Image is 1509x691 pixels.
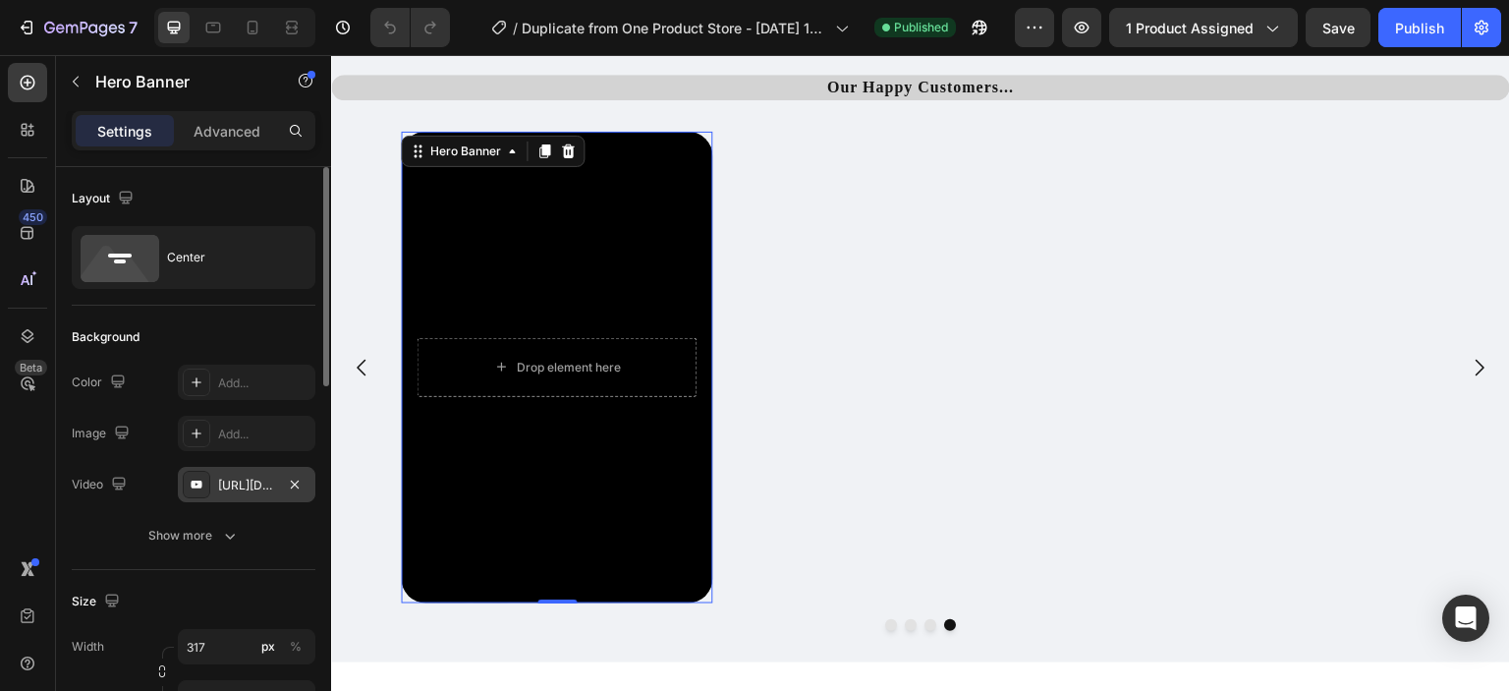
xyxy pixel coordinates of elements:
[178,629,315,664] input: px%
[218,477,275,494] div: [URL][DOMAIN_NAME]
[1378,8,1461,47] button: Publish
[1322,20,1355,36] span: Save
[1395,18,1444,38] div: Publish
[148,526,240,546] div: Show more
[218,426,310,443] div: Add...
[97,121,152,142] p: Settings
[15,360,47,375] div: Beta
[72,186,138,212] div: Layout
[284,635,307,659] button: px
[19,209,47,225] div: 450
[370,8,450,47] div: Undo/Redo
[331,55,1509,691] iframe: Design area
[554,564,566,576] button: Dot
[72,638,104,656] label: Width
[72,328,140,346] div: Background
[72,589,124,615] div: Size
[72,518,315,553] button: Show more
[129,16,138,39] p: 7
[72,370,130,396] div: Color
[1109,8,1298,47] button: 1 product assigned
[1442,595,1489,642] div: Open Intercom Messenger
[95,70,262,93] p: Hero Banner
[574,564,586,576] button: Dot
[1306,8,1370,47] button: Save
[290,638,302,656] div: %
[593,564,605,576] button: Dot
[8,8,146,47] button: 7
[256,635,280,659] button: %
[167,235,287,280] div: Center
[194,121,260,142] p: Advanced
[1126,18,1254,38] span: 1 product assigned
[1121,285,1176,340] button: Carousel Next Arrow
[72,421,134,447] div: Image
[513,18,518,38] span: /
[894,19,948,36] span: Published
[613,564,625,576] button: Dot
[72,472,131,498] div: Video
[261,638,275,656] div: px
[218,374,310,392] div: Add...
[522,18,827,38] span: Duplicate from One Product Store - [DATE] 19:55:56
